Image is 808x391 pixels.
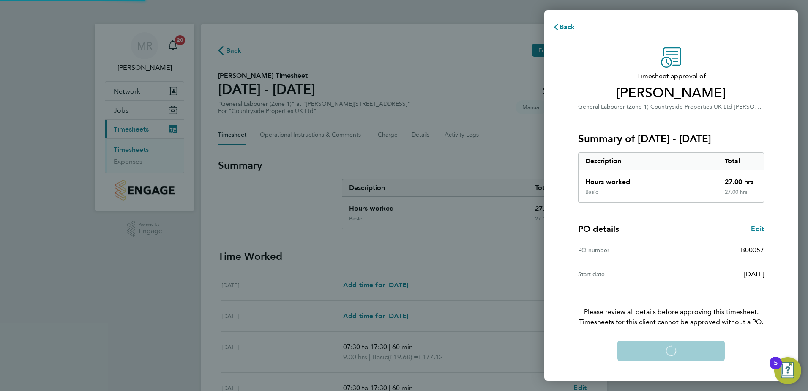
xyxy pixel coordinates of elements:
span: Edit [751,225,764,233]
span: · [732,103,734,110]
span: Timesheets for this client cannot be approved without a PO. [568,317,774,327]
div: PO number [578,245,671,255]
div: Summary of 25 - 31 Aug 2025 [578,152,764,203]
h4: PO details [578,223,619,235]
div: Start date [578,269,671,279]
span: B00057 [741,246,764,254]
span: · [649,103,650,110]
div: [DATE] [671,269,764,279]
p: Please review all details before approving this timesheet. [568,286,774,327]
span: Countryside Properties UK Ltd [650,103,732,110]
div: Basic [585,189,598,195]
span: General Labourer (Zone 1) [578,103,649,110]
span: [PERSON_NAME] [578,85,764,102]
button: Back [544,19,584,36]
div: Description [579,153,718,170]
div: 27.00 hrs [718,170,764,189]
a: Edit [751,224,764,234]
div: 5 [774,363,778,374]
span: Back [560,23,575,31]
span: Timesheet approval of [578,71,764,81]
button: Open Resource Center, 5 new notifications [774,357,801,384]
h3: Summary of [DATE] - [DATE] [578,132,764,146]
div: Hours worked [579,170,718,189]
div: 27.00 hrs [718,189,764,202]
div: Total [718,153,764,170]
